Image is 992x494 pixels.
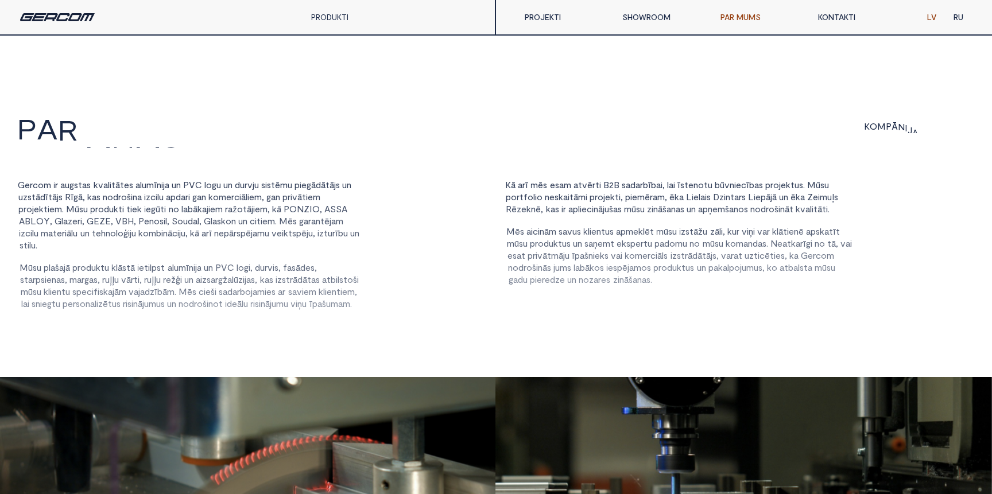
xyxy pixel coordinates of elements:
[795,180,799,190] span: u
[555,180,559,190] span: s
[107,192,113,202] span: o
[134,142,161,170] span: M
[746,180,749,190] span: ī
[637,192,645,202] span: m
[157,180,161,190] span: n
[246,192,247,202] span: l
[960,132,966,143] span: T
[688,180,693,190] span: e
[693,192,699,202] span: e
[69,180,74,190] span: g
[505,180,511,190] span: K
[759,180,763,190] span: s
[118,192,121,202] span: r
[58,116,77,143] span: r
[82,180,87,190] span: a
[245,180,247,190] span: r
[786,180,790,190] span: k
[892,120,898,132] span: Ā
[615,192,619,202] span: t
[648,180,651,190] span: ī
[157,192,159,202] span: l
[673,180,675,190] span: i
[582,180,587,190] span: v
[650,192,653,202] span: r
[799,180,803,190] span: s
[966,132,972,143] span: S
[189,180,195,190] span: V
[949,132,955,143] span: K
[651,180,656,190] span: b
[781,180,786,190] span: e
[60,180,65,190] span: a
[254,180,259,190] span: u
[511,180,516,190] span: ā
[754,180,759,190] span: a
[300,180,301,190] span: i
[730,180,734,190] span: n
[103,180,108,190] span: a
[53,180,55,190] span: i
[535,192,537,202] span: i
[111,180,115,190] span: t
[266,192,271,202] span: g
[240,180,245,190] span: u
[131,192,133,202] span: i
[96,192,100,202] span: s
[204,180,206,190] span: l
[267,180,271,190] span: s
[228,180,232,190] span: n
[18,180,25,190] span: G
[715,180,720,190] span: b
[653,192,657,202] span: a
[779,180,781,190] span: j
[17,115,37,142] span: P
[605,192,610,202] span: e
[864,120,870,132] span: K
[87,180,91,190] span: s
[25,180,30,190] span: e
[92,192,96,202] span: a
[545,192,549,202] span: n
[719,192,724,202] span: z
[955,132,960,143] span: S
[142,180,146,190] span: u
[669,180,673,190] span: a
[563,192,568,202] span: a
[271,192,276,202] span: a
[754,192,755,202] span: i
[306,192,308,202] span: i
[144,192,146,202] span: i
[276,192,280,202] span: n
[206,180,212,190] span: o
[321,180,325,190] span: ā
[201,192,206,202] span: n
[643,180,648,190] span: b
[282,192,288,202] span: p
[698,180,704,190] span: o
[253,180,254,190] span: j
[625,192,630,202] span: p
[254,192,262,202] span: m
[30,180,33,190] span: r
[57,192,59,202] span: j
[154,180,157,190] span: ī
[192,192,197,202] span: g
[294,180,300,190] span: p
[621,192,623,202] span: ,
[311,180,316,190] span: ā
[87,192,92,202] span: k
[161,142,181,170] span: S
[511,192,517,202] span: o
[347,180,351,190] span: n
[163,180,165,190] span: j
[555,192,559,202] span: s
[112,142,134,170] span: U
[65,180,69,190] span: u
[336,180,340,190] span: s
[271,180,275,190] span: t
[809,6,907,29] a: KONTAKTI
[77,125,85,153] span: I
[803,180,805,190] span: .
[98,180,103,190] span: v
